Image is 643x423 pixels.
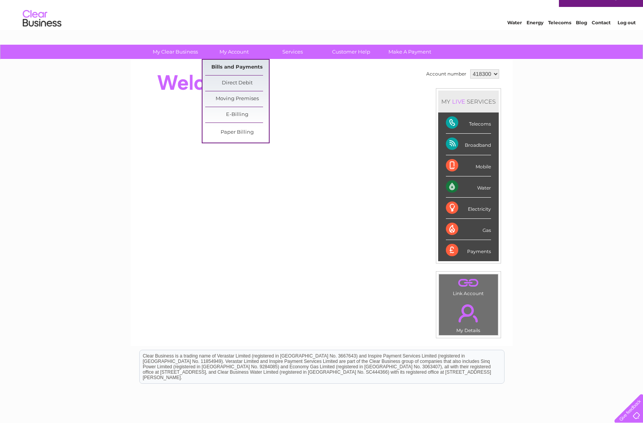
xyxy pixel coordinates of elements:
div: Clear Business is a trading name of Verastar Limited (registered in [GEOGRAPHIC_DATA] No. 3667643... [140,4,504,37]
a: Blog [576,33,587,39]
a: Direct Debit [205,76,269,91]
div: Mobile [446,155,491,176]
td: Account number [424,67,468,81]
img: logo.png [22,20,62,44]
a: My Account [202,45,266,59]
a: Log out [618,33,636,39]
div: Electricity [446,198,491,219]
a: Water [507,33,522,39]
div: Payments [446,240,491,261]
a: Make A Payment [378,45,442,59]
div: Gas [446,219,491,240]
a: Services [261,45,324,59]
div: MY SERVICES [438,91,499,112]
a: Customer Help [319,45,383,59]
div: Broadband [446,134,491,155]
a: . [441,300,496,327]
div: Water [446,176,491,198]
a: E-Billing [205,107,269,123]
a: Contact [592,33,611,39]
a: 0333 014 3131 [498,4,551,13]
a: Bills and Payments [205,60,269,75]
td: Link Account [439,274,498,298]
div: Telecoms [446,112,491,134]
td: My Details [439,298,498,336]
a: Moving Premises [205,91,269,107]
a: My Clear Business [143,45,207,59]
a: Paper Billing [205,125,269,140]
a: . [441,276,496,290]
a: Energy [527,33,543,39]
div: LIVE [451,98,467,105]
a: Telecoms [548,33,571,39]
